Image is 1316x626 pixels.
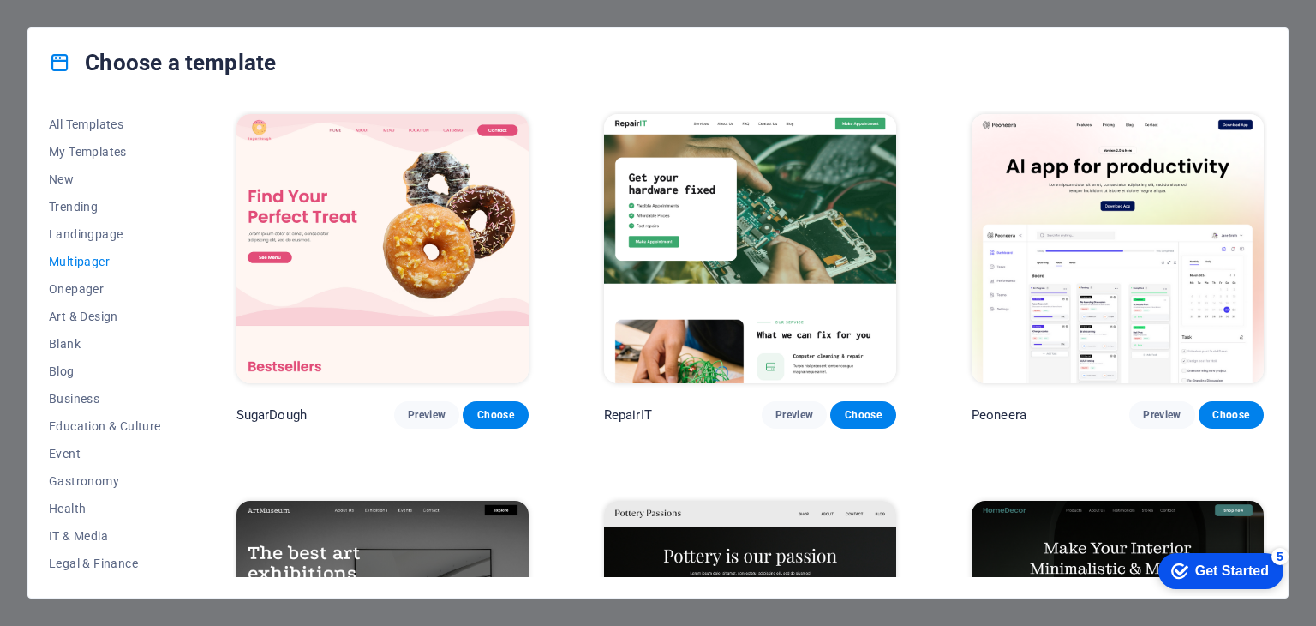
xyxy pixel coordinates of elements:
span: Preview [408,408,446,422]
span: Education & Culture [49,419,161,433]
button: Gastronomy [49,467,161,495]
button: New [49,166,161,193]
span: Trending [49,200,161,214]
p: Peoneera [972,406,1026,424]
span: Onepager [49,282,161,296]
button: My Templates [49,138,161,166]
img: SugarDough [236,114,529,383]
button: Business [49,385,161,412]
h4: Choose a template [49,49,276,76]
button: Preview [762,401,827,429]
span: Choose [476,408,514,422]
span: Blank [49,337,161,351]
span: Business [49,392,161,406]
button: Landingpage [49,220,161,248]
img: Peoneera [972,114,1264,383]
button: Onepager [49,275,161,303]
span: Choose [1212,408,1250,422]
button: Art & Design [49,303,161,330]
button: Blank [49,330,161,358]
button: Trending [49,193,161,220]
div: 5 [127,3,144,21]
button: Education & Culture [49,412,161,440]
button: Choose [1199,401,1264,429]
span: Choose [844,408,882,422]
button: Legal & Finance [49,550,161,577]
span: My Templates [49,145,161,159]
button: Blog [49,358,161,385]
button: Health [49,495,161,522]
button: All Templates [49,111,161,138]
span: Blog [49,364,161,378]
button: Event [49,440,161,467]
span: Preview [1143,408,1181,422]
span: Landingpage [49,227,161,241]
button: Multipager [49,248,161,275]
span: IT & Media [49,529,161,543]
img: RepairIT [604,114,896,383]
span: Gastronomy [49,474,161,488]
span: All Templates [49,117,161,131]
button: Choose [830,401,895,429]
p: SugarDough [236,406,307,424]
span: Preview [775,408,813,422]
span: Art & Design [49,310,161,323]
span: Event [49,447,161,460]
button: Choose [463,401,528,429]
button: IT & Media [49,522,161,550]
button: Preview [1129,401,1194,429]
span: Health [49,502,161,515]
p: RepairIT [604,406,652,424]
span: Multipager [49,255,161,268]
button: Preview [394,401,459,429]
span: Legal & Finance [49,557,161,570]
div: Get Started [51,19,124,34]
div: Get Started 5 items remaining, 0% complete [14,9,139,45]
span: New [49,172,161,186]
